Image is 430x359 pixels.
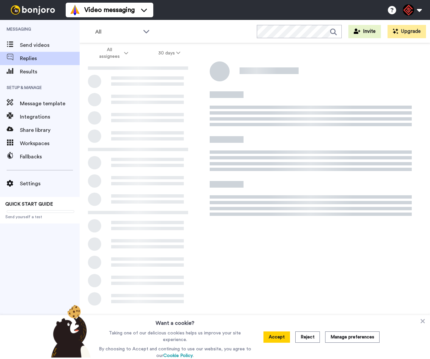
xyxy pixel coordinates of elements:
[20,68,80,76] span: Results
[143,47,195,59] button: 30 days
[20,126,80,134] span: Share library
[20,113,80,121] span: Integrations
[20,54,80,62] span: Replies
[5,202,53,207] span: QUICK START GUIDE
[97,330,253,343] p: Taking one of our delicious cookies helps us improve your site experience.
[20,180,80,188] span: Settings
[97,346,253,359] p: By choosing to Accept and continuing to use our website, you agree to our .
[20,41,80,49] span: Send videos
[5,214,74,220] span: Send yourself a test
[163,353,193,358] a: Cookie Policy
[20,153,80,161] span: Fallbacks
[20,100,80,108] span: Message template
[325,331,380,343] button: Manage preferences
[20,139,80,147] span: Workspaces
[8,5,58,15] img: bj-logo-header-white.svg
[295,331,320,343] button: Reject
[156,315,194,327] h3: Want a cookie?
[348,25,381,38] button: Invite
[388,25,426,38] button: Upgrade
[45,305,94,358] img: bear-with-cookie.png
[263,331,290,343] button: Accept
[81,44,143,62] button: All assignees
[96,46,123,60] span: All assignees
[84,5,135,15] span: Video messaging
[70,5,80,15] img: vm-color.svg
[95,28,140,36] span: All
